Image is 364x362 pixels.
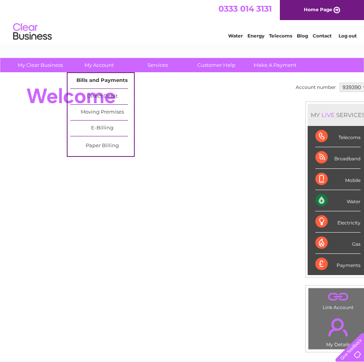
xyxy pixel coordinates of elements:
a: Moving Premises [70,105,134,120]
a: Log out [339,33,357,39]
div: Mobile [315,169,361,190]
a: Customer Help [185,58,248,72]
div: Broadband [315,147,361,168]
a: 0333 014 3131 [218,4,272,14]
a: My Account [67,58,131,72]
a: Blog [297,33,308,39]
div: Electricity [315,211,361,233]
div: LIVE [320,111,336,119]
td: Account number [294,81,338,94]
a: Telecoms [269,33,292,39]
div: Water [315,190,361,211]
a: Energy [247,33,264,39]
a: Direct Debit [70,89,134,104]
div: Payments [315,254,361,275]
a: Water [228,33,243,39]
a: Make A Payment [243,58,307,72]
img: logo.png [13,20,52,44]
a: E-Billing [70,121,134,136]
div: Gas [315,233,361,254]
a: Services [126,58,190,72]
a: Paper Billing [70,138,134,154]
a: My Clear Business [8,58,72,72]
div: Telecoms [315,126,361,147]
a: Contact [313,33,332,39]
a: Bills and Payments [70,73,134,88]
